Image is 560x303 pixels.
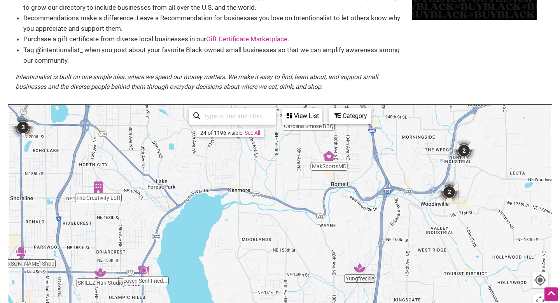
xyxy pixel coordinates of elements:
[282,108,322,125] div: See a list of the visible businesses
[11,116,35,139] div: 3
[437,180,461,204] div: 2
[23,45,404,66] li: Tag @intentionalist_ when you post about your favorite Black-owned small businesses so that we ca...
[329,108,371,124] div: Filter by category
[206,35,287,43] a: Gift Certificate Marketplace
[532,272,548,288] button: Your Location
[23,13,404,34] li: Recommendations make a difference. Leave a Recommendation for businesses you love on Intentionali...
[94,266,106,278] div: SKILLZ Hair Studio
[283,109,322,123] div: View List
[354,262,366,274] div: Yungfreckle
[16,73,378,91] em: Intentionalist is built on one simple idea: where we spend our money matters. We make it easy to ...
[200,109,271,124] input: Type to find and filter...
[93,181,104,193] div: The Creativity Loft
[245,130,260,136] a: See All
[23,34,404,44] li: Purchase a gift certificate from diverse local businesses in our .
[323,150,335,162] div: MakSportsMD
[200,130,242,136] div: 24 of 1196 visible
[452,139,476,162] div: 2
[15,247,27,259] div: Afro Barber Shop
[189,108,276,125] div: Type to search and filter
[329,109,371,123] div: Category
[544,287,558,301] div: Scroll Back to Top
[138,264,149,276] div: Heaven Sent Fried Chicken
